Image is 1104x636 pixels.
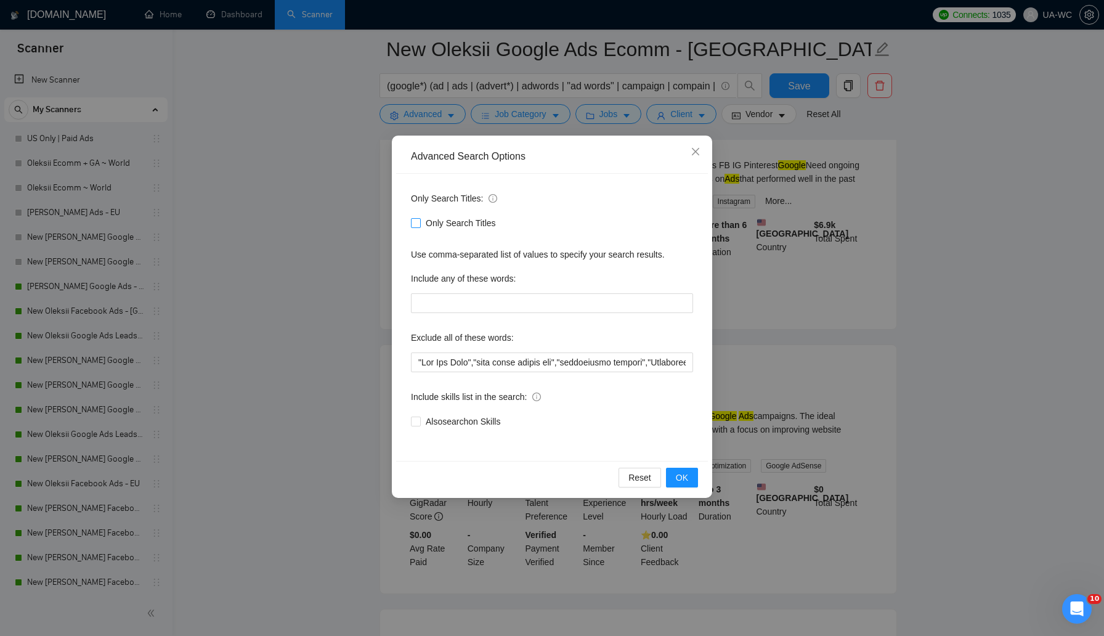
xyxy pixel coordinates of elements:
[679,136,712,169] button: Close
[1062,594,1092,624] iframe: Intercom live chat
[489,194,497,203] span: info-circle
[421,415,505,428] span: Also search on Skills
[411,390,541,404] span: Include skills list in the search:
[628,471,651,484] span: Reset
[411,269,516,288] label: Include any of these words:
[676,471,688,484] span: OK
[1087,594,1102,604] span: 10
[411,248,693,261] div: Use comma-separated list of values to specify your search results.
[532,393,541,401] span: info-circle
[691,147,700,157] span: close
[421,216,501,230] span: Only Search Titles
[666,468,698,487] button: OK
[411,150,693,163] div: Advanced Search Options
[619,468,661,487] button: Reset
[411,328,514,348] label: Exclude all of these words:
[411,192,497,205] span: Only Search Titles:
